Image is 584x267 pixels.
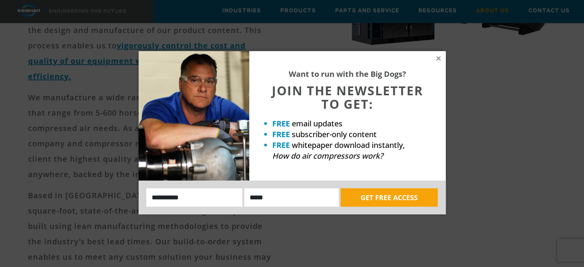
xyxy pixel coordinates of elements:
[146,188,243,207] input: Name:
[272,140,290,150] strong: FREE
[244,188,339,207] input: Email
[341,188,438,207] button: GET FREE ACCESS
[435,55,442,62] button: Close
[272,82,423,112] span: JOIN THE NEWSLETTER TO GET:
[292,140,405,150] span: whitepaper download instantly,
[272,118,290,129] strong: FREE
[272,151,383,161] em: How do air compressors work?
[292,118,342,129] span: email updates
[292,129,377,139] span: subscriber-only content
[272,129,290,139] strong: FREE
[289,69,406,79] strong: Want to run with the Big Dogs?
